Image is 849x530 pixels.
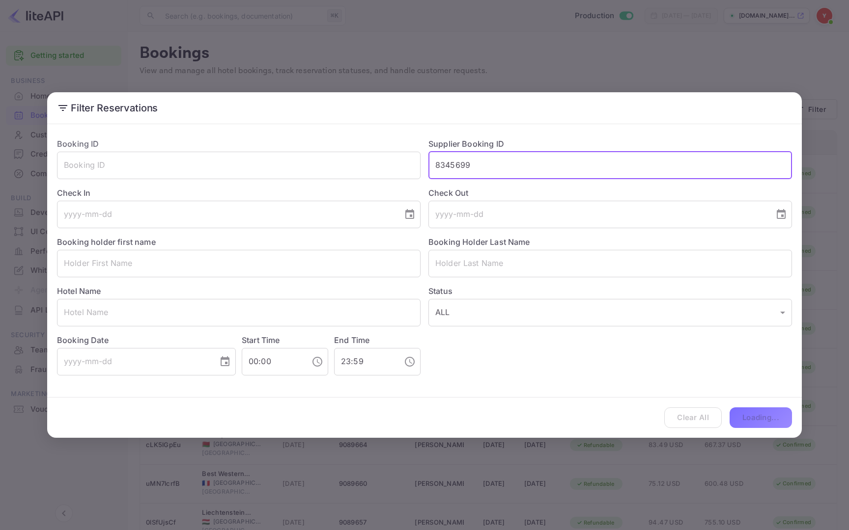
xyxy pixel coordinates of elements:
label: Check In [57,187,421,199]
input: hh:mm [242,348,304,375]
input: Holder First Name [57,250,421,277]
label: Supplier Booking ID [428,139,504,149]
div: ALL [428,299,792,326]
input: Holder Last Name [428,250,792,277]
input: hh:mm [334,348,396,375]
h2: Filter Reservations [47,92,802,124]
label: Booking ID [57,139,99,149]
button: Choose date [215,352,235,371]
input: Supplier Booking ID [428,152,792,179]
label: Booking holder first name [57,237,156,247]
button: Choose time, selected time is 12:00 AM [308,352,327,371]
label: Hotel Name [57,286,101,296]
label: Booking Holder Last Name [428,237,530,247]
label: Check Out [428,187,792,199]
input: yyyy-mm-dd [57,348,211,375]
input: Booking ID [57,152,421,179]
label: End Time [334,335,369,345]
input: yyyy-mm-dd [428,201,767,228]
button: Choose time, selected time is 11:59 PM [400,352,420,371]
button: Choose date [400,205,420,224]
label: Start Time [242,335,280,345]
label: Status [428,285,792,297]
label: Booking Date [57,334,236,346]
button: Choose date [771,205,791,224]
input: yyyy-mm-dd [57,201,396,228]
input: Hotel Name [57,299,421,326]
